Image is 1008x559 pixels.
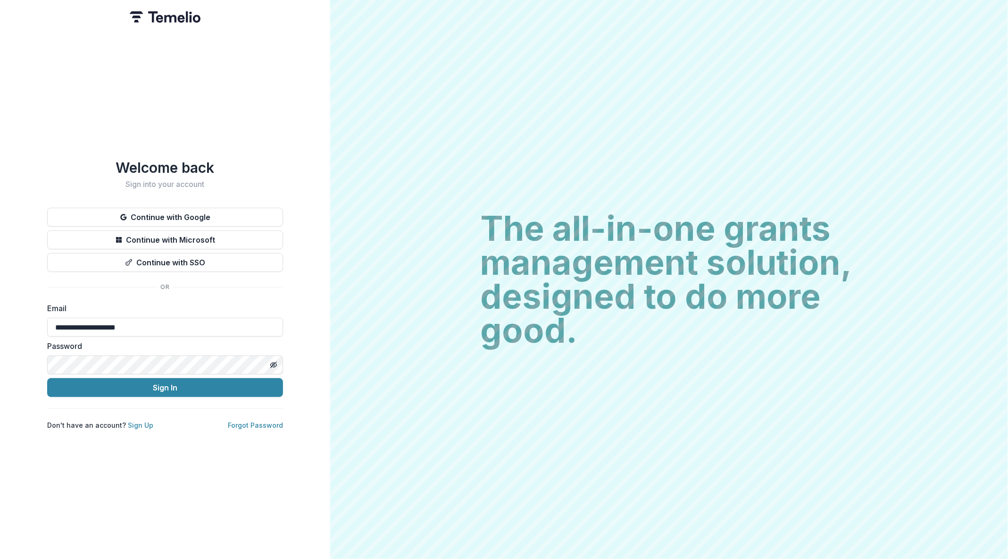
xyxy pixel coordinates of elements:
a: Sign Up [128,421,153,429]
img: Temelio [130,11,200,23]
button: Sign In [47,378,283,397]
label: Password [47,340,277,352]
label: Email [47,303,277,314]
button: Toggle password visibility [266,357,281,373]
h1: Welcome back [47,159,283,176]
h2: Sign into your account [47,180,283,189]
a: Forgot Password [228,421,283,429]
button: Continue with Microsoft [47,230,283,249]
button: Continue with SSO [47,253,283,272]
button: Continue with Google [47,208,283,227]
p: Don't have an account? [47,420,153,430]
